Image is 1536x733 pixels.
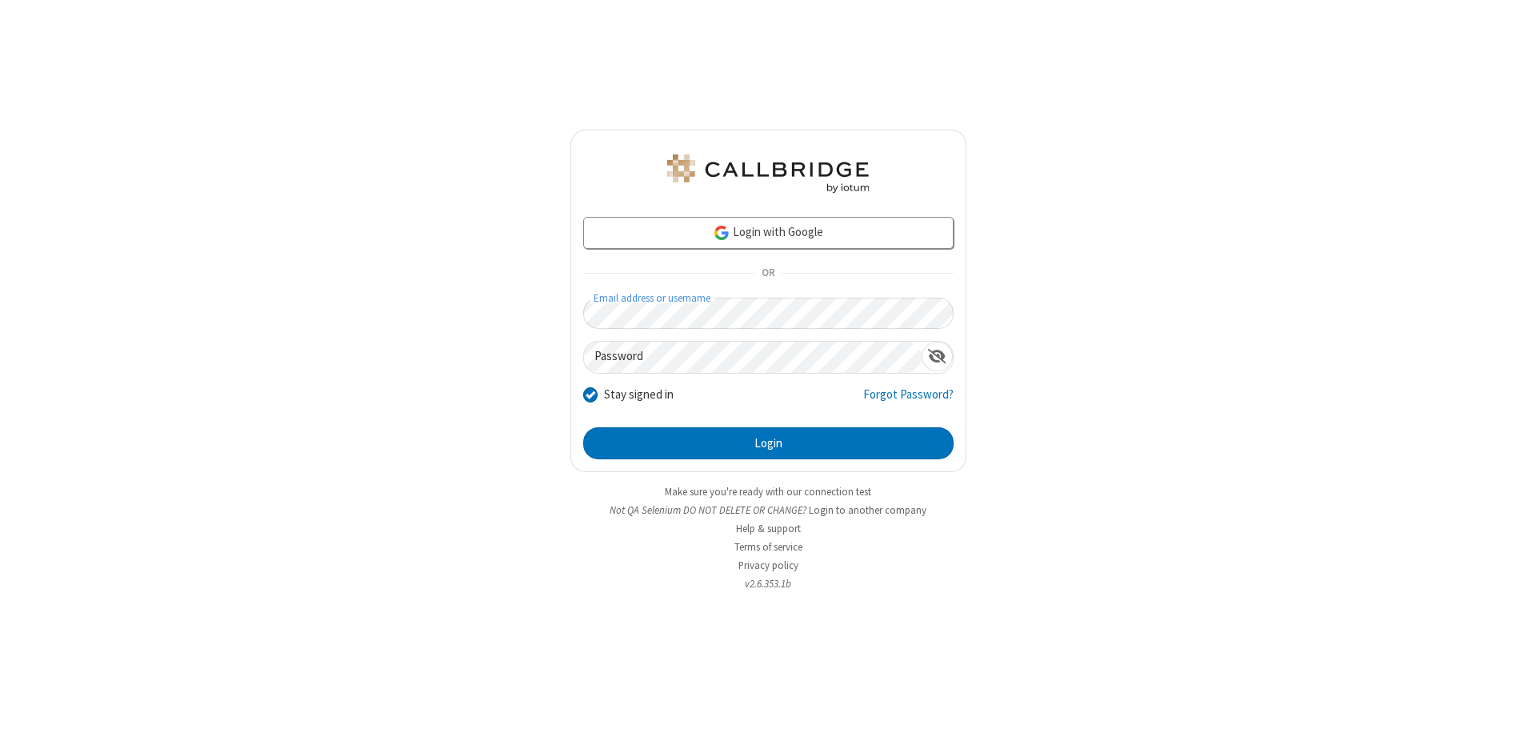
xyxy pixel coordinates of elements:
a: Terms of service [734,540,802,554]
div: Show password [922,342,953,371]
input: Email address or username [583,298,954,329]
a: Privacy policy [738,559,798,572]
button: Login [583,427,954,459]
input: Password [584,342,922,373]
span: OR [755,262,781,285]
li: v2.6.353.1b [570,576,966,591]
li: Not QA Selenium DO NOT DELETE OR CHANGE? [570,503,966,518]
a: Make sure you're ready with our connection test [665,485,871,499]
button: Login to another company [809,503,926,518]
a: Login with Google [583,217,954,249]
img: QA Selenium DO NOT DELETE OR CHANGE [664,154,872,193]
a: Forgot Password? [863,386,954,416]
label: Stay signed in [604,386,674,404]
a: Help & support [736,522,801,535]
img: google-icon.png [713,224,730,242]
